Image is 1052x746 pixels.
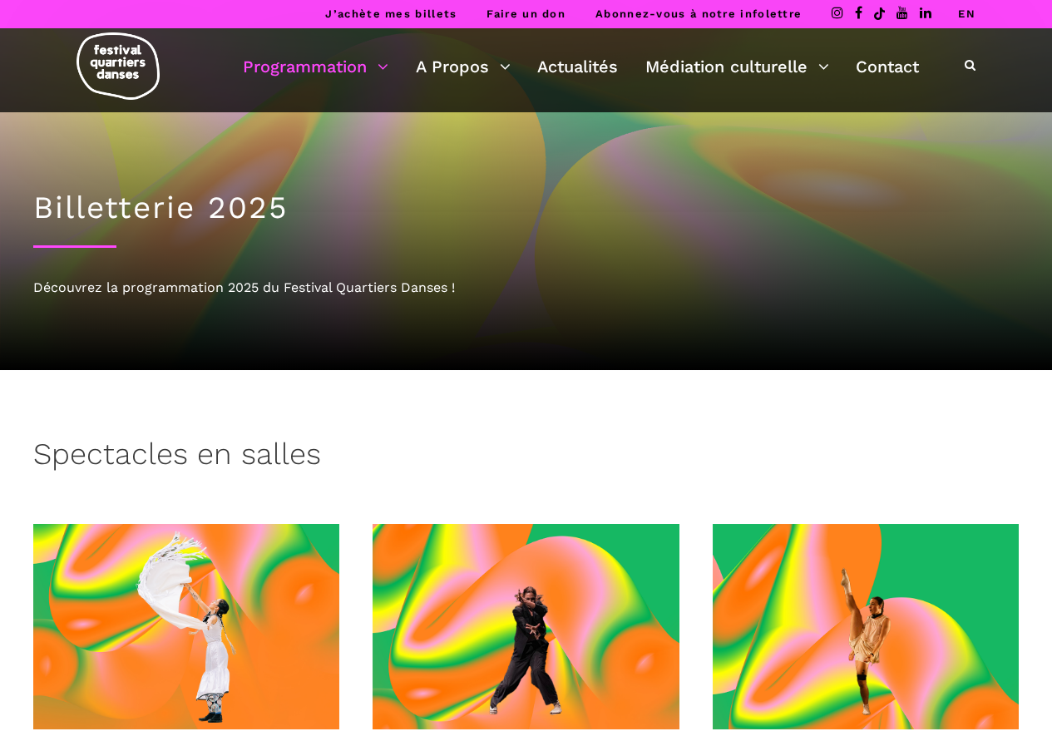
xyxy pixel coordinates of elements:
[416,52,511,81] a: A Propos
[243,52,388,81] a: Programmation
[77,32,160,100] img: logo-fqd-med
[645,52,829,81] a: Médiation culturelle
[537,52,618,81] a: Actualités
[486,7,566,20] a: Faire un don
[33,190,1019,226] h1: Billetterie 2025
[33,277,1019,299] div: Découvrez la programmation 2025 du Festival Quartiers Danses !
[595,7,802,20] a: Abonnez-vous à notre infolettre
[33,437,321,478] h3: Spectacles en salles
[958,7,975,20] a: EN
[856,52,919,81] a: Contact
[325,7,457,20] a: J’achète mes billets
